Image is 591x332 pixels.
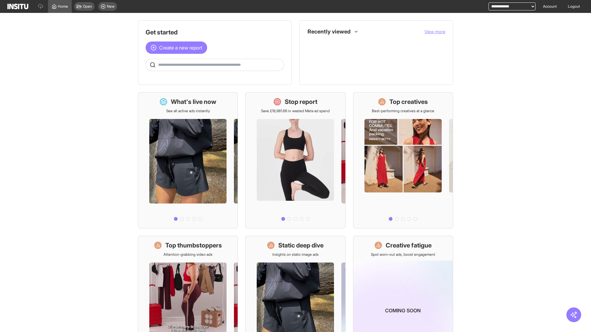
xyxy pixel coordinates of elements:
[146,41,207,54] button: Create a new report
[138,92,238,228] a: What's live nowSee all active ads instantly
[278,241,324,250] h1: Static deep dive
[163,252,212,257] p: Attention-grabbing video ads
[261,109,330,113] p: Save £19,981.66 in wasted Meta ad spend
[285,97,317,106] h1: Stop report
[424,29,445,34] span: View more
[389,97,428,106] h1: Top creatives
[7,4,28,9] img: Logo
[372,109,434,113] p: Best-performing creatives at a glance
[107,4,115,9] span: New
[83,4,92,9] span: Open
[146,28,284,37] h1: Get started
[245,92,345,228] a: Stop reportSave £19,981.66 in wasted Meta ad spend
[272,252,319,257] p: Insights on static image ads
[171,97,216,106] h1: What's live now
[58,4,68,9] span: Home
[353,92,453,228] a: Top creativesBest-performing creatives at a glance
[165,241,222,250] h1: Top thumbstoppers
[159,44,202,51] span: Create a new report
[424,29,445,35] button: View more
[166,109,210,113] p: See all active ads instantly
